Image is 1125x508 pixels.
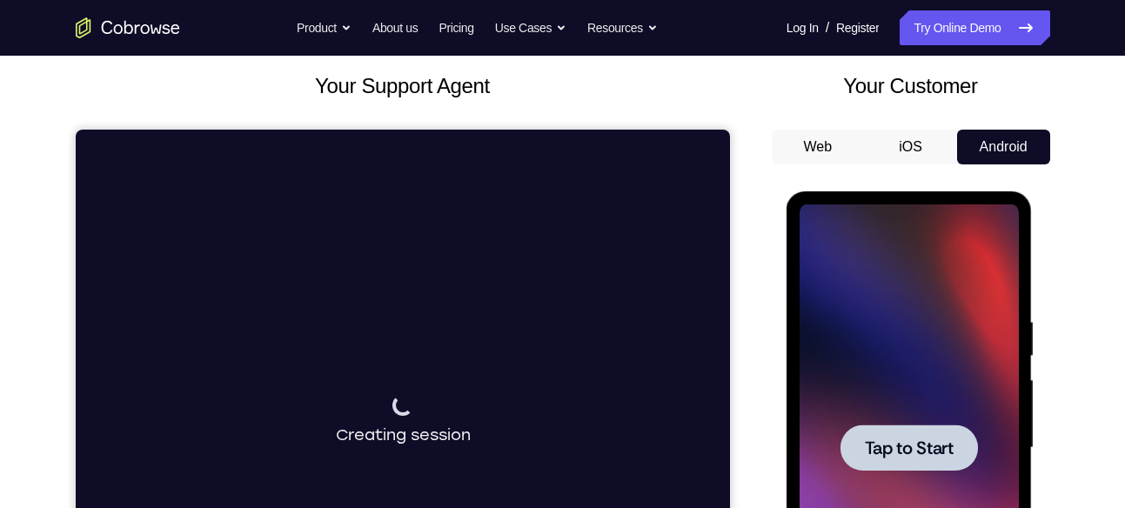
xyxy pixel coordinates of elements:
[372,10,418,45] a: About us
[587,10,658,45] button: Resources
[826,17,829,38] span: /
[957,130,1050,164] button: Android
[260,265,395,317] div: Creating session
[495,10,566,45] button: Use Cases
[54,233,191,279] button: Tap to Start
[76,17,180,38] a: Go to the home page
[787,10,819,45] a: Log In
[864,130,957,164] button: iOS
[76,70,730,102] h2: Your Support Agent
[297,10,352,45] button: Product
[900,10,1049,45] a: Try Online Demo
[772,130,865,164] button: Web
[836,10,879,45] a: Register
[439,10,473,45] a: Pricing
[78,248,167,265] span: Tap to Start
[772,70,1050,102] h2: Your Customer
